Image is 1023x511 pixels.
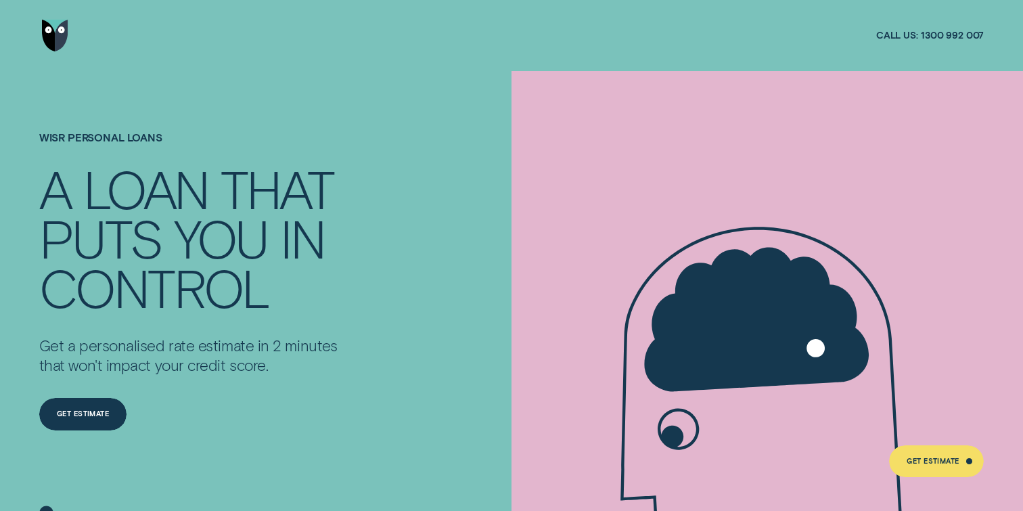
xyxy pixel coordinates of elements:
p: Get a personalised rate estimate in 2 minutes that won't impact your credit score. [39,336,347,374]
div: YOU [174,213,267,263]
div: A [39,164,70,213]
div: THAT [221,164,334,213]
div: LOAN [83,164,208,213]
div: PUTS [39,213,162,263]
div: IN [280,213,325,263]
span: 1300 992 007 [921,29,984,41]
a: Get Estimate [889,445,984,477]
span: Call us: [876,29,918,41]
h4: A LOAN THAT PUTS YOU IN CONTROL [39,164,347,313]
a: Get Estimate [39,398,127,430]
img: Wisr [42,20,68,51]
a: Call us:1300 992 007 [876,29,984,41]
div: CONTROL [39,263,269,312]
h1: Wisr Personal Loans [39,131,347,164]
